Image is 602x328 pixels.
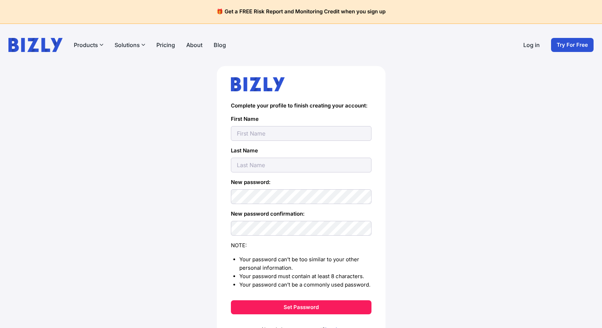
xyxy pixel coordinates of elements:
[551,38,594,52] a: Try For Free
[156,41,175,49] a: Pricing
[231,241,371,250] div: NOTE:
[231,300,371,314] button: Set Password
[231,115,371,123] label: First Name
[231,158,371,172] input: Last Name
[231,77,285,91] img: bizly_logo.svg
[231,103,371,109] h4: Complete your profile to finish creating your account:
[115,41,145,49] button: Solutions
[214,41,226,49] a: Blog
[231,146,371,155] label: Last Name
[74,41,103,49] button: Products
[231,178,371,186] label: New password:
[231,210,371,218] label: New password confirmation:
[239,281,371,289] li: Your password can’t be a commonly used password.
[239,272,371,281] li: Your password must contain at least 8 characters.
[231,126,371,141] input: First Name
[239,255,371,272] li: Your password can’t be too similar to your other personal information.
[8,8,594,15] h4: 🎁 Get a FREE Risk Report and Monitoring Credit when you sign up
[523,41,540,49] a: Log in
[186,41,202,49] a: About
